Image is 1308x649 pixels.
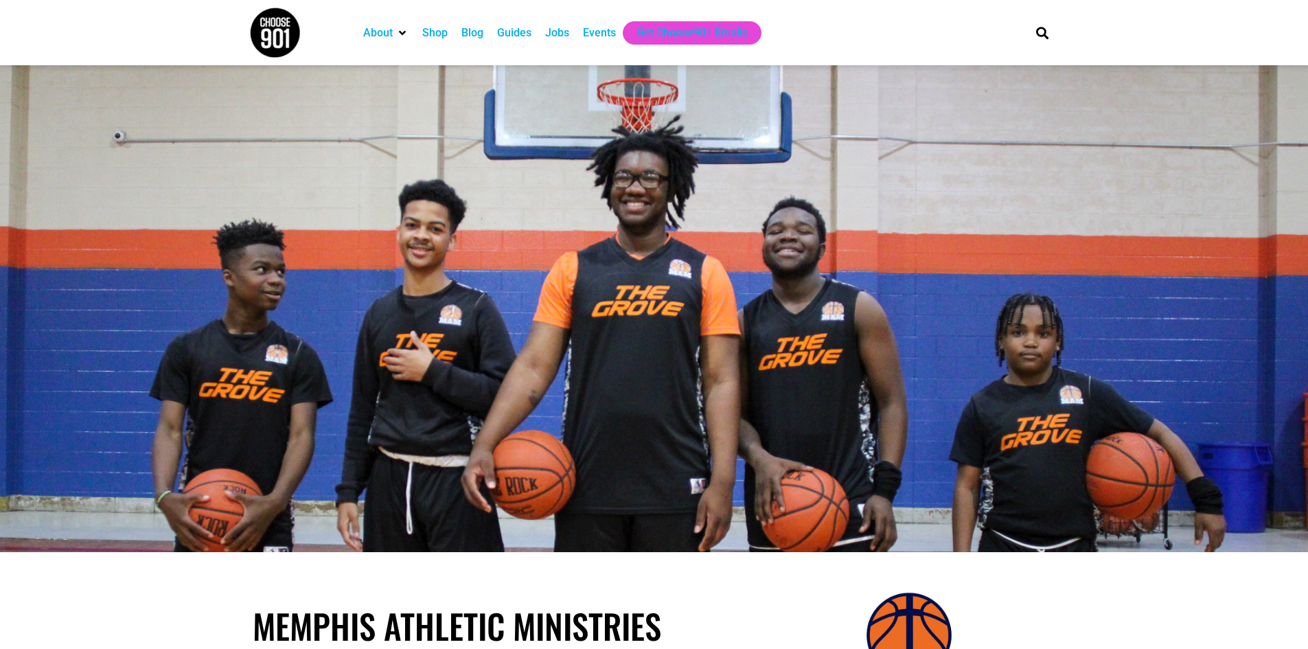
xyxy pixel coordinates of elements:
[356,21,415,45] div: About
[363,25,393,41] a: About
[356,21,1013,45] nav: Main nav
[461,25,483,41] a: Blog
[253,606,751,646] h1: Memphis Athletic Ministries
[583,25,616,41] a: Events
[636,25,748,41] a: Get Choose901 Emails
[1031,21,1053,44] div: Search
[497,25,531,41] a: Guides
[422,25,448,41] a: Shop
[545,25,569,41] a: Jobs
